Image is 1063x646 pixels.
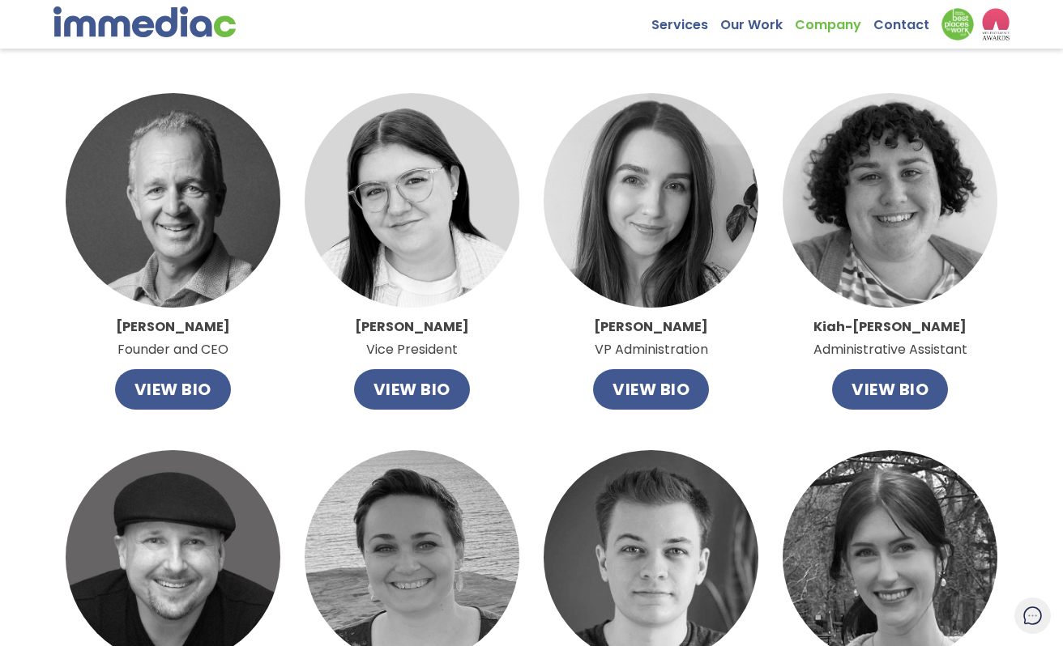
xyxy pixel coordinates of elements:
button: VIEW BIO [354,369,470,410]
img: immediac [53,6,236,37]
strong: Kiah-[PERSON_NAME] [813,317,967,336]
strong: [PERSON_NAME] [594,317,708,336]
img: Down [941,8,974,40]
img: imageedit_1_9466638877.jpg [783,93,997,308]
img: John.jpg [66,93,280,308]
a: Our Work [720,8,795,33]
h2: Meet The Team [427,23,637,53]
img: logo2_wea_nobg.webp [982,8,1010,40]
a: Company [795,8,873,33]
p: Founder and CEO [116,316,230,361]
button: VIEW BIO [832,369,948,410]
img: Catlin.jpg [305,93,519,308]
a: Services [651,8,720,33]
p: VP Administration [594,316,708,361]
p: Vice President [355,316,469,361]
strong: [PERSON_NAME] [116,317,230,336]
button: VIEW BIO [593,369,709,410]
img: Alley.jpg [544,93,758,308]
strong: [PERSON_NAME] [355,317,469,336]
a: Contact [873,8,941,33]
p: Administrative Assistant [813,316,967,361]
button: VIEW BIO [115,369,231,410]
